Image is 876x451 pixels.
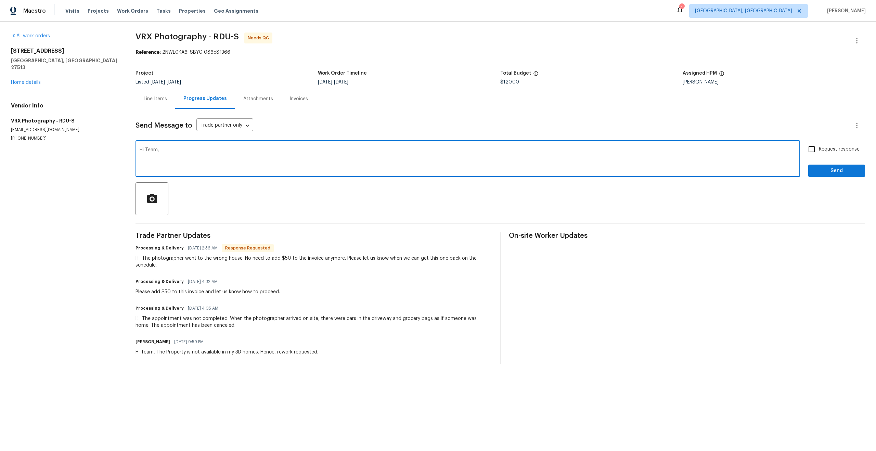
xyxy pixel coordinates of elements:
[318,80,332,85] span: [DATE]
[136,349,318,356] div: Hi Team, The Property is not available in my 3D homes. Hence, rework requested.
[679,4,684,11] div: 1
[683,71,717,76] h5: Assigned HPM
[289,95,308,102] div: Invoices
[144,95,167,102] div: Line Items
[824,8,866,14] span: [PERSON_NAME]
[11,80,41,85] a: Home details
[214,8,258,14] span: Geo Assignments
[136,245,184,252] h6: Processing & Delivery
[136,49,865,56] div: 2NWE0KA6FSBYC-086c8f366
[500,71,531,76] h5: Total Budget
[509,232,865,239] span: On-site Worker Updates
[683,80,865,85] div: [PERSON_NAME]
[183,95,227,102] div: Progress Updates
[248,35,272,41] span: Needs QC
[318,71,367,76] h5: Work Order Timeline
[222,245,273,252] span: Response Requested
[500,80,519,85] span: $120.00
[11,48,119,54] h2: [STREET_ADDRESS]
[65,8,79,14] span: Visits
[533,71,539,80] span: The total cost of line items that have been proposed by Opendoor. This sum includes line items th...
[188,278,218,285] span: [DATE] 4:32 AM
[11,136,119,141] p: [PHONE_NUMBER]
[179,8,206,14] span: Properties
[136,50,161,55] b: Reference:
[136,33,239,41] span: VRX Photography - RDU-S
[808,165,865,177] button: Send
[117,8,148,14] span: Work Orders
[11,117,119,124] h5: VRX Photography - RDU-S
[156,9,171,13] span: Tasks
[151,80,181,85] span: -
[136,338,170,345] h6: [PERSON_NAME]
[174,338,204,345] span: [DATE] 9:59 PM
[819,146,860,153] span: Request response
[151,80,165,85] span: [DATE]
[719,71,724,80] span: The hpm assigned to this work order.
[136,71,153,76] h5: Project
[243,95,273,102] div: Attachments
[188,245,218,252] span: [DATE] 2:36 AM
[136,315,492,329] div: Hi! The appointment was not completed. When the photographer arrived on site, there were cars in ...
[136,255,492,269] div: Hi! The photographer went to the wrong house. No need to add $50 to the invoice anymore. Please l...
[11,34,50,38] a: All work orders
[136,232,492,239] span: Trade Partner Updates
[136,80,181,85] span: Listed
[140,147,796,171] textarea: Hi Team,
[188,305,218,312] span: [DATE] 4:05 AM
[11,127,119,133] p: [EMAIL_ADDRESS][DOMAIN_NAME]
[88,8,109,14] span: Projects
[136,122,192,129] span: Send Message to
[136,278,184,285] h6: Processing & Delivery
[814,167,860,175] span: Send
[136,288,280,295] div: Please add $50 to this invoice and let us know how to proceed.
[318,80,348,85] span: -
[11,102,119,109] h4: Vendor Info
[167,80,181,85] span: [DATE]
[334,80,348,85] span: [DATE]
[196,120,253,131] div: Trade partner only
[695,8,792,14] span: [GEOGRAPHIC_DATA], [GEOGRAPHIC_DATA]
[11,57,119,71] h5: [GEOGRAPHIC_DATA], [GEOGRAPHIC_DATA] 27513
[136,305,184,312] h6: Processing & Delivery
[23,8,46,14] span: Maestro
